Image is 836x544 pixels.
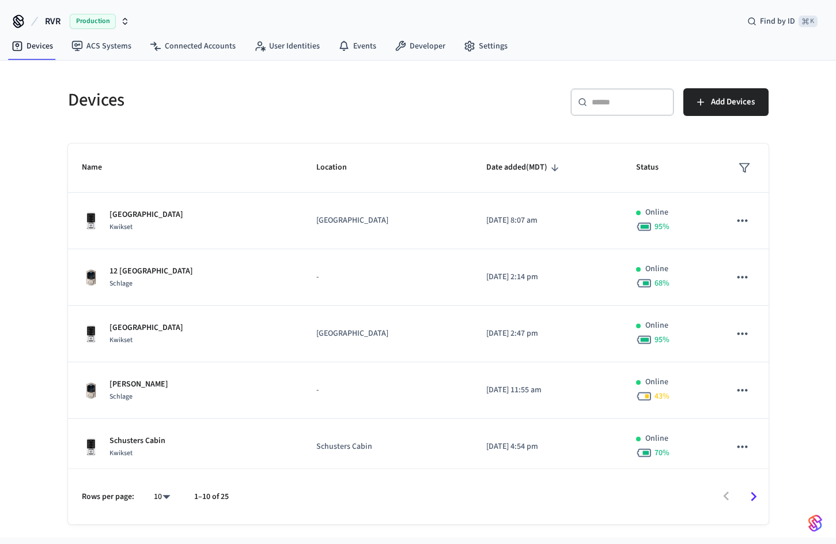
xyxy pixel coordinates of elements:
div: 10 [148,489,176,505]
p: - [316,384,459,396]
span: ⌘ K [799,16,818,27]
span: 43 % [655,391,669,402]
span: Date added(MDT) [486,159,562,177]
span: 70 % [655,447,669,459]
p: Schusters Cabin [316,441,459,453]
button: Go to next page [740,483,767,510]
span: Location [316,159,362,177]
span: 68 % [655,277,669,289]
h5: Devices [68,88,411,112]
a: ACS Systems [62,36,141,57]
img: Schlage Sense Smart Deadbolt with Camelot Trim, Front [82,268,100,287]
a: User Identities [245,36,329,57]
p: [GEOGRAPHIC_DATA] [109,209,183,221]
p: Online [645,376,668,388]
span: Find by ID [760,16,795,27]
p: [DATE] 8:07 am [486,215,608,227]
a: Events [329,36,385,57]
span: 95 % [655,221,669,232]
span: 95 % [655,334,669,346]
span: Kwikset [109,335,133,345]
p: Online [645,263,668,275]
div: Find by ID⌘ K [738,11,827,32]
img: Schlage Sense Smart Deadbolt with Camelot Trim, Front [82,381,100,400]
p: Online [645,320,668,332]
p: 1–10 of 25 [194,491,229,503]
p: [GEOGRAPHIC_DATA] [316,328,459,340]
p: [GEOGRAPHIC_DATA] [109,322,183,334]
span: Production [70,14,116,29]
p: [DATE] 2:47 pm [486,328,608,340]
span: Kwikset [109,448,133,458]
span: Schlage [109,392,133,402]
span: Kwikset [109,222,133,232]
span: Add Devices [711,95,755,110]
p: [DATE] 4:54 pm [486,441,608,453]
p: [GEOGRAPHIC_DATA] [316,215,459,227]
a: Devices [2,36,62,57]
p: [DATE] 11:55 am [486,384,608,396]
p: - [316,271,459,283]
p: Schusters Cabin [109,435,165,447]
button: Add Devices [683,88,769,116]
a: Settings [455,36,517,57]
img: Kwikset Halo Touchscreen Wifi Enabled Smart Lock, Polished Chrome, Front [82,212,100,230]
p: [PERSON_NAME] [109,378,168,391]
a: Developer [385,36,455,57]
a: Connected Accounts [141,36,245,57]
img: SeamLogoGradient.69752ec5.svg [808,514,822,532]
p: Online [645,433,668,445]
span: RVR [45,14,60,28]
span: Name [82,159,117,177]
p: Online [645,207,668,219]
p: [DATE] 2:14 pm [486,271,608,283]
img: Kwikset Halo Touchscreen Wifi Enabled Smart Lock, Polished Chrome, Front [82,438,100,456]
span: Status [636,159,674,177]
span: Schlage [109,279,133,288]
p: 12 [GEOGRAPHIC_DATA] [109,265,193,277]
p: Rows per page: [82,491,134,503]
img: Kwikset Halo Touchscreen Wifi Enabled Smart Lock, Polished Chrome, Front [82,325,100,343]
